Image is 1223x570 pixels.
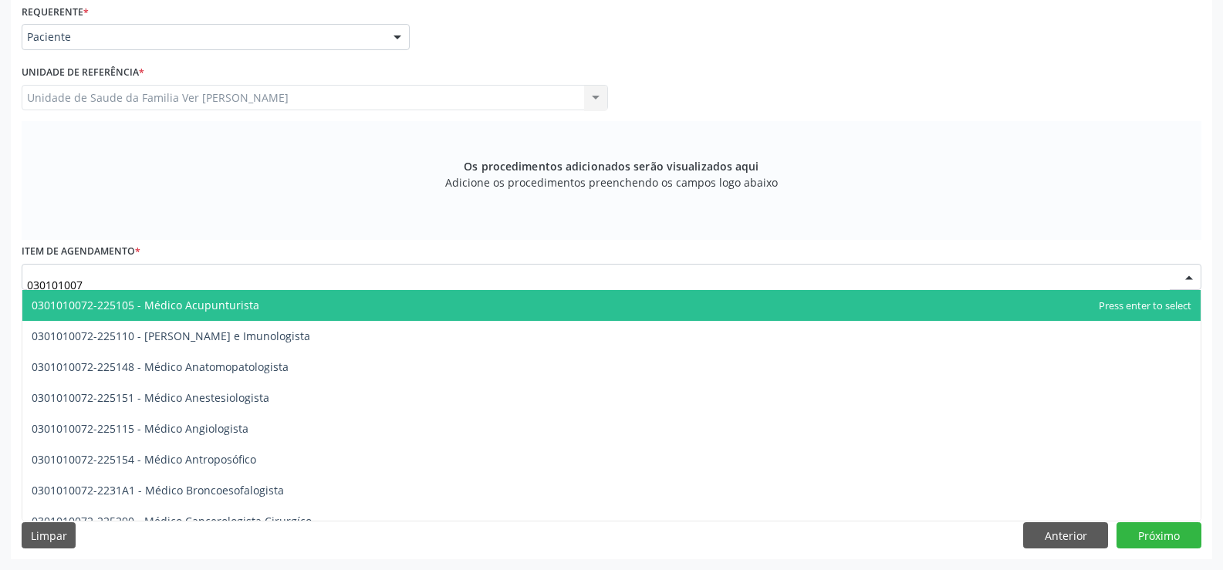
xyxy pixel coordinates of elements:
[32,421,248,436] span: 0301010072-225115 - Médico Angiologista
[22,61,144,85] label: Unidade de referência
[32,329,310,343] span: 0301010072-225110 - [PERSON_NAME] e Imunologista
[27,269,1170,300] input: Buscar por procedimento
[32,483,284,497] span: 0301010072-2231A1 - Médico Broncoesofalogista
[1117,522,1201,548] button: Próximo
[464,158,758,174] span: Os procedimentos adicionados serão visualizados aqui
[445,174,778,191] span: Adicione os procedimentos preenchendo os campos logo abaixo
[32,298,259,312] span: 0301010072-225105 - Médico Acupunturista
[1023,522,1108,548] button: Anterior
[32,390,269,405] span: 0301010072-225151 - Médico Anestesiologista
[32,359,289,374] span: 0301010072-225148 - Médico Anatomopatologista
[27,29,378,45] span: Paciente
[22,240,140,264] label: Item de agendamento
[32,452,256,467] span: 0301010072-225154 - Médico Antroposófico
[32,514,312,528] span: 0301010072-225290 - Médico Cancerologista Cirurgíco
